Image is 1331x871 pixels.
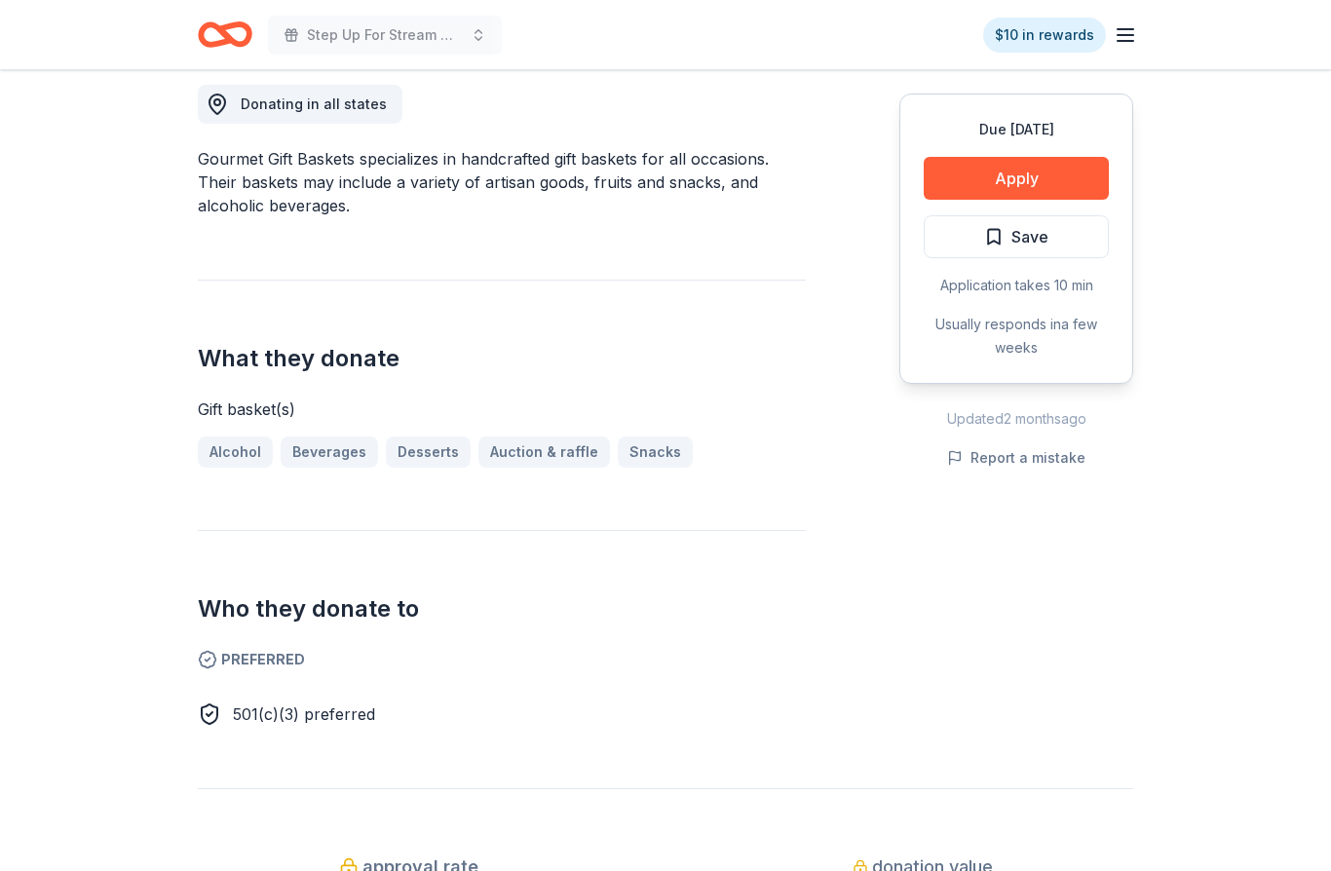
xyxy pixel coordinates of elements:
[983,18,1106,53] a: $10 in rewards
[478,436,610,468] a: Auction & raffle
[307,23,463,47] span: Step Up For Stream Gift Basket Raffle
[233,704,375,724] span: 501(c)(3) preferred
[924,118,1109,141] div: Due [DATE]
[924,313,1109,360] div: Usually responds in a few weeks
[386,436,471,468] a: Desserts
[281,436,378,468] a: Beverages
[198,648,806,671] span: Preferred
[198,343,806,374] h2: What they donate
[947,446,1085,470] button: Report a mistake
[268,16,502,55] button: Step Up For Stream Gift Basket Raffle
[198,12,252,57] a: Home
[198,436,273,468] a: Alcohol
[924,157,1109,200] button: Apply
[198,593,806,625] h2: Who they donate to
[618,436,693,468] a: Snacks
[924,215,1109,258] button: Save
[198,398,806,421] div: Gift basket(s)
[899,407,1133,431] div: Updated 2 months ago
[1011,224,1048,249] span: Save
[924,274,1109,297] div: Application takes 10 min
[241,95,387,112] span: Donating in all states
[198,147,806,217] div: Gourmet Gift Baskets specializes in handcrafted gift baskets for all occasions. Their baskets may...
